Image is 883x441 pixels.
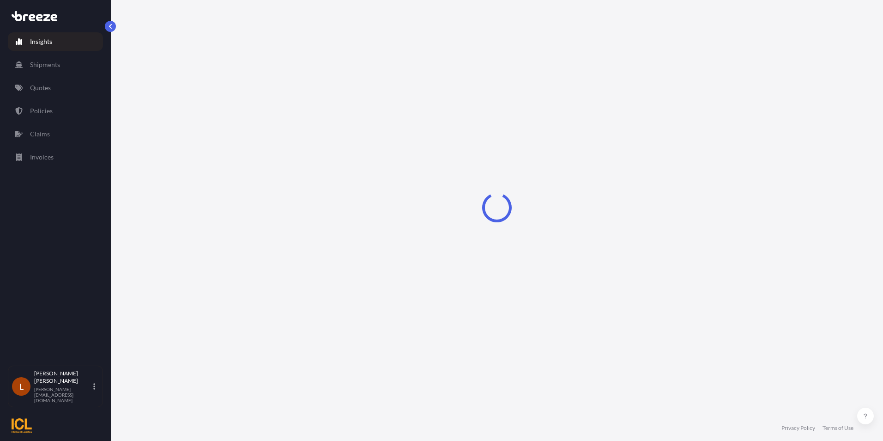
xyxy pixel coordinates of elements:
[8,79,103,97] a: Quotes
[30,37,52,46] p: Insights
[781,424,815,432] a: Privacy Policy
[8,32,103,51] a: Insights
[30,83,51,92] p: Quotes
[8,125,103,143] a: Claims
[8,148,103,166] a: Invoices
[30,106,53,116] p: Policies
[12,418,32,433] img: organization-logo
[30,153,54,162] p: Invoices
[34,370,91,385] p: [PERSON_NAME] [PERSON_NAME]
[34,386,91,403] p: [PERSON_NAME][EMAIL_ADDRESS][DOMAIN_NAME]
[30,129,50,139] p: Claims
[19,382,24,391] span: L
[823,424,853,432] a: Terms of Use
[8,102,103,120] a: Policies
[8,55,103,74] a: Shipments
[30,60,60,69] p: Shipments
